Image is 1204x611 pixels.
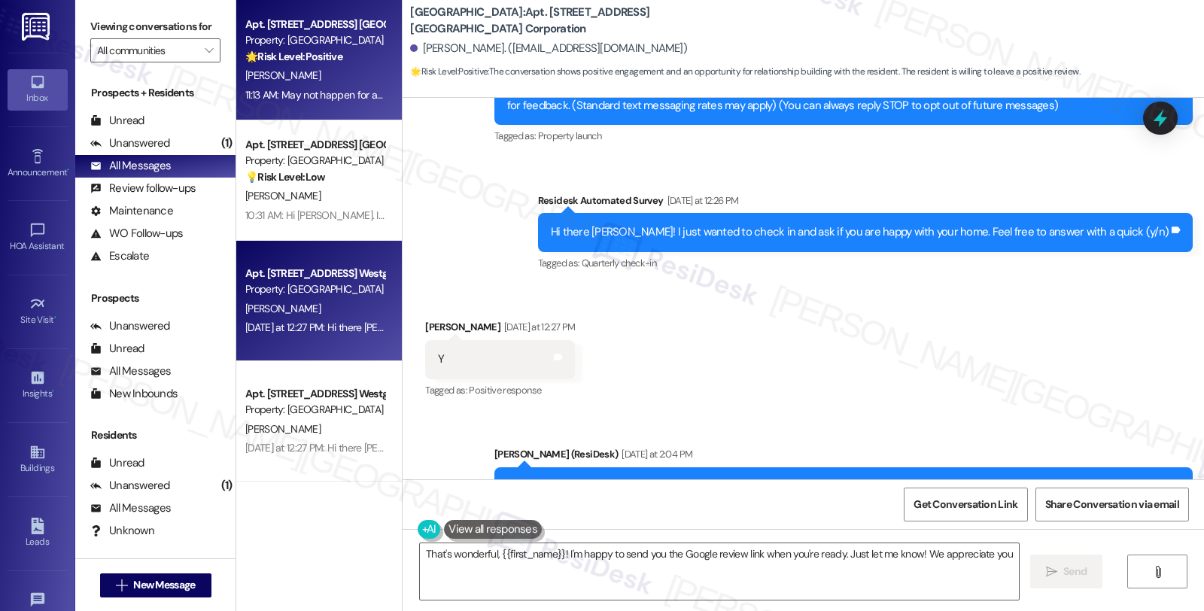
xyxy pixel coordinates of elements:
[410,64,1080,80] span: : The conversation shows positive engagement and an opportunity for relationship building with th...
[90,341,144,357] div: Unread
[538,193,1193,214] div: Residesk Automated Survey
[245,386,385,402] div: Apt. [STREET_ADDRESS] Westgate Commons Owners Association, Inc.
[245,68,321,82] span: [PERSON_NAME]
[582,257,656,269] span: Quarterly check-in
[8,291,68,332] a: Site Visit •
[1045,497,1179,512] span: Share Conversation via email
[90,318,170,334] div: Unanswered
[1046,566,1057,578] i: 
[90,15,220,38] label: Viewing conversations for
[8,439,68,480] a: Buildings
[90,523,154,539] div: Unknown
[205,44,213,56] i: 
[90,203,173,219] div: Maintenance
[90,181,196,196] div: Review follow-ups
[410,5,711,37] b: [GEOGRAPHIC_DATA]: Apt. [STREET_ADDRESS] [GEOGRAPHIC_DATA] Corporation
[245,302,321,315] span: [PERSON_NAME]
[217,132,236,155] div: (1)
[245,32,385,48] div: Property: [GEOGRAPHIC_DATA]
[90,248,149,264] div: Escalate
[90,158,171,174] div: All Messages
[438,351,444,367] div: Y
[75,290,236,306] div: Prospects
[245,189,321,202] span: [PERSON_NAME]
[1152,566,1163,578] i: 
[245,441,895,454] div: [DATE] at 12:27 PM: Hi there [PERSON_NAME]! I just wanted to check in and ask if you are happy wi...
[469,384,541,397] span: Positive response
[8,217,68,258] a: HOA Assistant
[1030,555,1103,588] button: Send
[8,365,68,406] a: Insights •
[8,513,68,554] a: Leads
[245,422,321,436] span: [PERSON_NAME]
[75,85,236,101] div: Prospects + Residents
[494,125,1193,147] div: Tagged as:
[133,577,195,593] span: New Message
[90,455,144,471] div: Unread
[507,479,1169,559] div: It's great to hear from you, [PERSON_NAME], and I'm happy to hear you're happy with your home. Yo...
[425,319,575,340] div: [PERSON_NAME]
[217,474,236,497] div: (1)
[245,137,385,153] div: Apt. [STREET_ADDRESS] [GEOGRAPHIC_DATA] Corporation
[90,226,183,242] div: WO Follow-ups
[245,281,385,297] div: Property: [GEOGRAPHIC_DATA]
[67,165,69,175] span: •
[245,321,895,334] div: [DATE] at 12:27 PM: Hi there [PERSON_NAME]! I just wanted to check in and ask if you are happy wi...
[52,386,54,397] span: •
[245,50,342,63] strong: 🌟 Risk Level: Positive
[245,266,385,281] div: Apt. [STREET_ADDRESS] Westgate Commons Owners Association, Inc.
[245,88,488,102] div: 11:13 AM: May not happen for a few days but I am willing.
[1035,488,1189,521] button: Share Conversation via email
[116,579,127,591] i: 
[97,38,196,62] input: All communities
[538,129,601,142] span: Property launch
[90,386,178,402] div: New Inbounds
[90,478,170,494] div: Unanswered
[245,208,684,222] div: 10:31 AM: Hi [PERSON_NAME]. I hope you're doing well. May I know what specific questions you have?
[425,379,575,401] div: Tagged as:
[100,573,211,597] button: New Message
[75,427,236,443] div: Residents
[245,153,385,169] div: Property: [GEOGRAPHIC_DATA]
[914,497,1017,512] span: Get Conversation Link
[90,113,144,129] div: Unread
[551,224,1169,240] div: Hi there [PERSON_NAME]! I just wanted to check in and ask if you are happy with your home. Feel f...
[538,252,1193,274] div: Tagged as:
[410,41,687,56] div: [PERSON_NAME]. ([EMAIL_ADDRESS][DOMAIN_NAME])
[904,488,1027,521] button: Get Conversation Link
[494,446,1193,467] div: [PERSON_NAME] (ResiDesk)
[245,17,385,32] div: Apt. [STREET_ADDRESS] [GEOGRAPHIC_DATA] Corporation
[90,363,171,379] div: All Messages
[90,135,170,151] div: Unanswered
[618,446,692,462] div: [DATE] at 2:04 PM
[22,13,53,41] img: ResiDesk Logo
[664,193,739,208] div: [DATE] at 12:26 PM
[420,543,1019,600] textarea: That's wonderful, {{first_name}}! I'm happy to send you the Google review link when you're ready.
[410,65,488,78] strong: 🌟 Risk Level: Positive
[54,312,56,323] span: •
[90,500,171,516] div: All Messages
[8,69,68,110] a: Inbox
[245,402,385,418] div: Property: [GEOGRAPHIC_DATA]
[1063,564,1087,579] span: Send
[500,319,575,335] div: [DATE] at 12:27 PM
[245,170,325,184] strong: 💡 Risk Level: Low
